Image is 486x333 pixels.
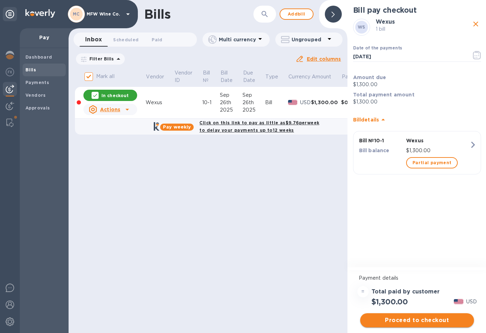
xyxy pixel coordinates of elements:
[220,91,242,99] div: Sep
[292,36,325,43] p: Ungrouped
[25,93,46,98] b: Vendors
[25,67,36,72] b: Bills
[312,73,332,81] p: Amount
[242,99,265,106] div: 26th
[353,6,481,14] h2: Bill pay checkout
[366,316,468,325] span: Proceed to checkout
[307,56,341,62] u: Edit columns
[300,99,311,106] p: USD
[265,99,288,106] div: Bill
[376,25,470,33] p: 1 bill
[359,274,475,282] p: Payment details
[353,75,386,80] b: Amount due
[288,100,298,105] img: USD
[163,124,191,130] b: Pay weekly
[341,99,362,106] div: $0.00
[202,99,220,106] div: 10-1
[85,35,102,44] span: Inbox
[220,99,242,106] div: 26th
[25,80,49,85] b: Payments
[73,11,80,17] b: MC
[96,73,115,80] p: Mark all
[311,99,341,106] div: $1,300.00
[100,107,120,112] u: Actions
[175,69,202,84] span: Vendor ID
[353,92,415,97] b: Total payment amount
[203,69,210,84] p: Bill №
[353,108,481,131] div: Billdetails
[146,73,164,81] p: Vendor
[199,120,319,133] b: Click on this link to pay as little as $9.76 per week to delay your payments up to 12 weeks
[353,117,379,123] b: Bill details
[101,93,129,99] p: In checkout
[242,91,265,99] div: Sep
[286,10,307,18] span: Add bill
[3,7,17,21] div: Unpin categories
[219,36,256,43] p: Multi currency
[242,106,265,114] div: 2025
[243,69,265,84] span: Due Date
[152,36,162,43] span: Paid
[146,73,173,81] span: Vendor
[359,147,403,154] p: Bill balance
[466,298,477,305] p: USD
[243,69,256,84] p: Due Date
[353,81,481,88] p: $1,300.00
[265,73,287,81] span: Type
[454,299,463,304] img: USD
[342,73,353,81] p: Paid
[288,73,310,81] p: Currency
[175,69,193,84] p: Vendor ID
[376,18,395,25] b: Wexus
[87,56,114,62] p: Filter Bills
[406,137,469,144] p: Wexus
[371,289,440,295] h3: Total paid by customer
[144,7,170,22] h1: Bills
[359,137,403,144] p: Bill № 10-1
[358,24,365,30] b: WS
[406,157,458,168] button: Partial payment
[342,73,362,81] span: Paid
[357,286,369,297] div: =
[221,69,233,84] p: Bill Date
[146,99,174,106] div: Wexus
[25,9,55,18] img: Logo
[25,105,50,111] b: Approvals
[353,131,481,174] button: Bill №10-1WexusBill balance$1,300.00Partial payment
[265,73,278,81] p: Type
[406,147,469,154] p: $1,300.00
[25,54,52,60] b: Dashboard
[312,73,341,81] span: Amount
[6,68,14,76] img: Foreign exchange
[113,36,139,43] span: Scheduled
[220,106,242,114] div: 2025
[360,313,474,327] button: Proceed to checkout
[203,69,219,84] span: Bill №
[25,34,63,41] p: Pay
[353,98,481,106] p: $1,300.00
[412,159,451,167] span: Partial payment
[221,69,242,84] span: Bill Date
[470,19,481,29] button: close
[280,8,314,20] button: Addbill
[87,12,122,17] p: MFW Wine Co.
[353,46,402,50] label: Date of the payments
[371,297,408,306] h2: $1,300.00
